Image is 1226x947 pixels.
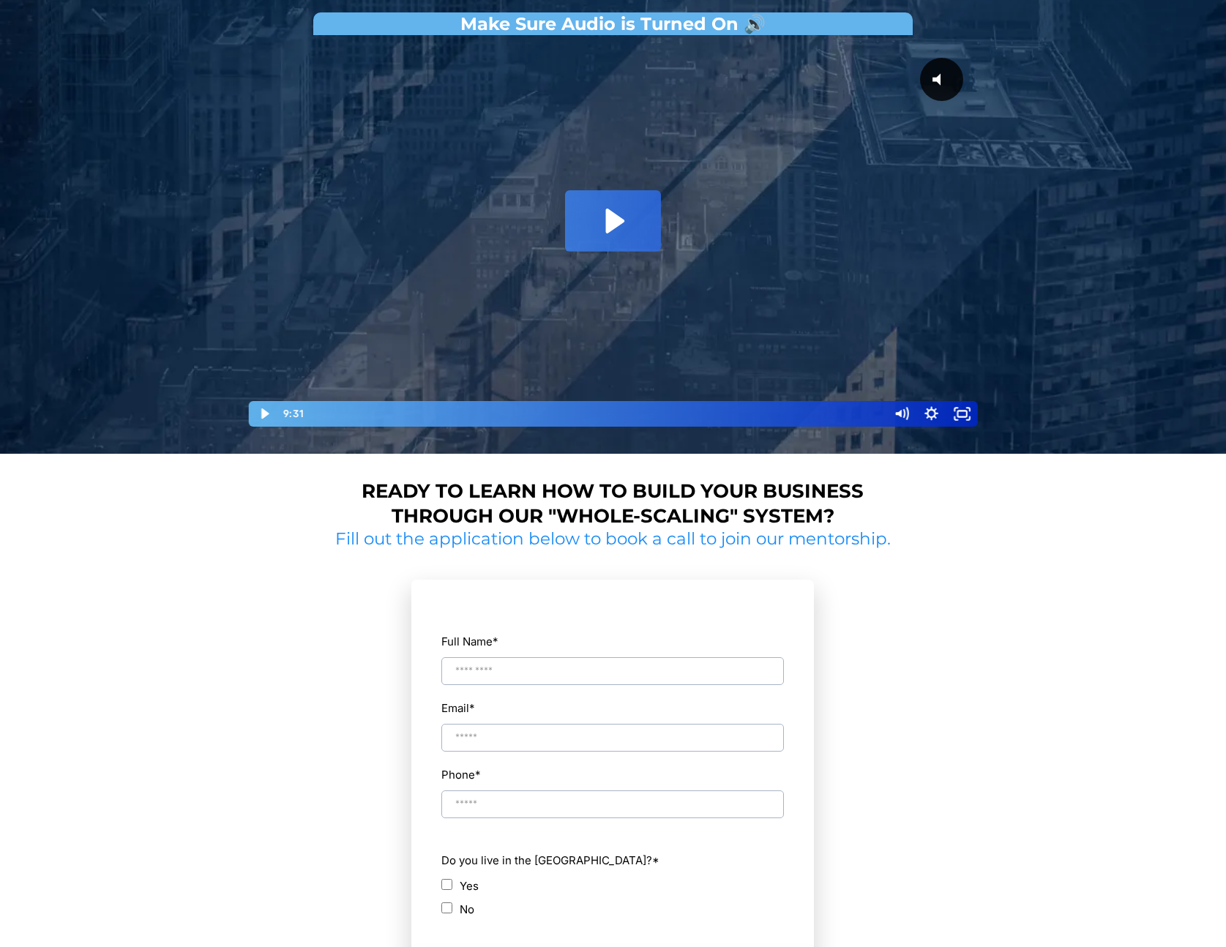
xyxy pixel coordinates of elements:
[460,13,766,34] strong: Make Sure Audio is Turned On 🔊
[330,528,897,550] h2: Fill out the application below to book a call to join our mentorship.
[362,479,864,528] strong: Ready to learn how to build your business through our "whole-scaling" system?
[460,899,474,919] label: No
[441,850,784,870] label: Do you live in the [GEOGRAPHIC_DATA]?
[441,698,475,718] label: Email
[441,632,784,651] label: Full Name
[460,876,479,896] label: Yes
[441,765,784,785] label: Phone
